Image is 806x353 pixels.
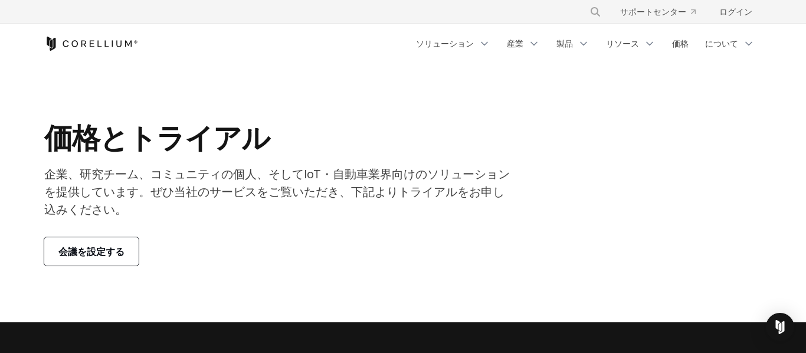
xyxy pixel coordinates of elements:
div: インターコムメッセンジャーを開く [766,313,794,341]
font: 製品 [556,38,573,48]
font: リソース [606,38,639,48]
font: について [705,38,738,48]
font: ログイン [719,6,752,17]
font: ソリューション [416,38,474,48]
div: ナビゲーションメニュー [409,33,762,54]
font: 価格とトライアル [44,120,270,155]
a: コレリウムホーム [44,37,138,51]
div: ナビゲーションメニュー [575,1,762,22]
button: 検索 [585,1,606,22]
font: サポートセンター [620,6,686,17]
font: 産業 [507,38,523,48]
font: 価格 [672,38,689,48]
font: 企業、研究チーム、コミュニティの個人、そしてIoT・自動車業界向けのソリューションを提供しています。ぜひ当社のサービスをご覧いただき、下記よりトライアルをお申し込みください。 [44,167,510,217]
a: 会議を設定する [44,237,139,266]
font: 会議を設定する [58,246,124,257]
